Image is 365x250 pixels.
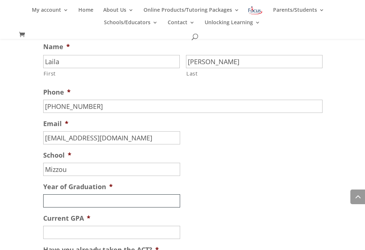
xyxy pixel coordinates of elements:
label: Name [43,43,70,51]
a: Parents/Students [273,7,324,20]
label: Email [43,120,68,128]
a: Unlocking Learning [205,20,260,32]
a: Schools/Educators [104,20,158,32]
label: Last [186,69,323,78]
label: Phone [43,88,71,96]
label: Year of Graduation [43,183,113,191]
a: Online Products/Tutoring Packages [144,7,239,20]
label: School [43,151,71,159]
label: Current GPA [43,214,90,223]
img: Focus on Learning [247,5,263,16]
a: Contact [168,20,195,32]
a: My account [32,7,68,20]
a: Home [78,7,93,20]
label: First [44,69,180,78]
a: About Us [103,7,134,20]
